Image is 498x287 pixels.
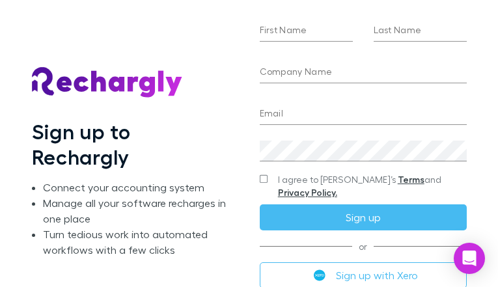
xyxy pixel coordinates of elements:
[278,173,467,199] span: I agree to [PERSON_NAME]’s and
[278,187,337,198] a: Privacy Policy.
[32,67,183,98] img: Rechargly's Logo
[43,195,233,226] li: Manage all your software recharges in one place
[260,246,467,247] span: or
[32,119,234,169] h1: Sign up to Rechargly
[454,243,485,274] div: Open Intercom Messenger
[314,269,325,281] img: Xero's logo
[43,226,233,258] li: Turn tedious work into automated workflows with a few clicks
[43,180,233,195] li: Connect your accounting system
[398,174,424,185] a: Terms
[260,204,467,230] button: Sign up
